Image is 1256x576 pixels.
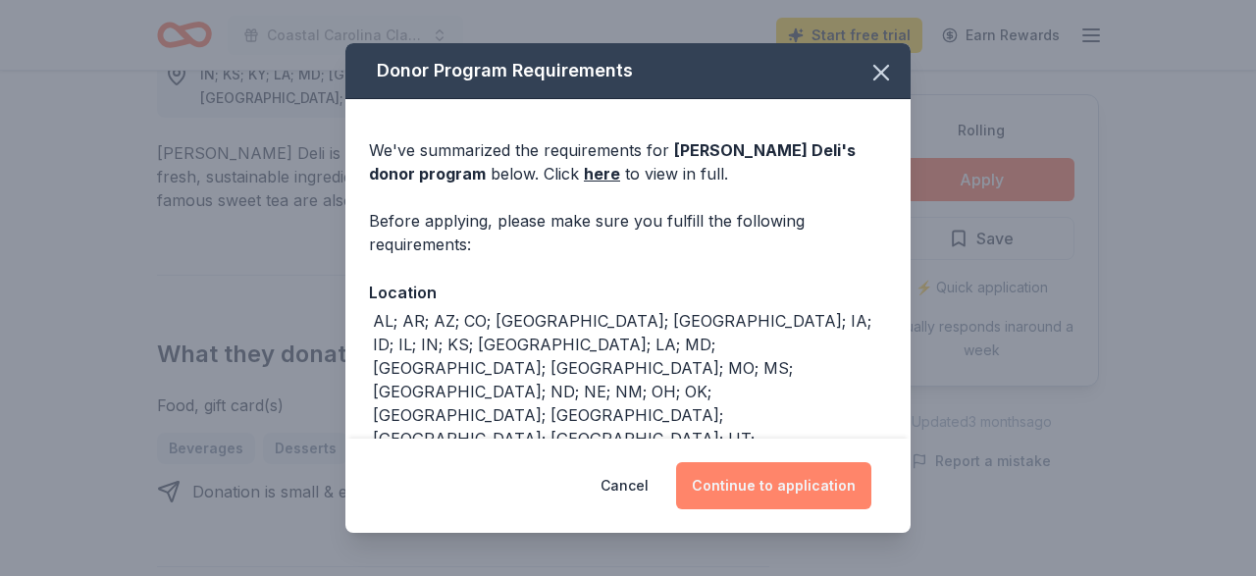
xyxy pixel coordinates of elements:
[345,43,911,99] div: Donor Program Requirements
[676,462,871,509] button: Continue to application
[373,309,887,474] div: AL; AR; AZ; CO; [GEOGRAPHIC_DATA]; [GEOGRAPHIC_DATA]; IA; ID; IL; IN; KS; [GEOGRAPHIC_DATA]; LA; ...
[369,209,887,256] div: Before applying, please make sure you fulfill the following requirements:
[369,138,887,185] div: We've summarized the requirements for below. Click to view in full.
[584,162,620,185] a: here
[601,462,649,509] button: Cancel
[369,280,887,305] div: Location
